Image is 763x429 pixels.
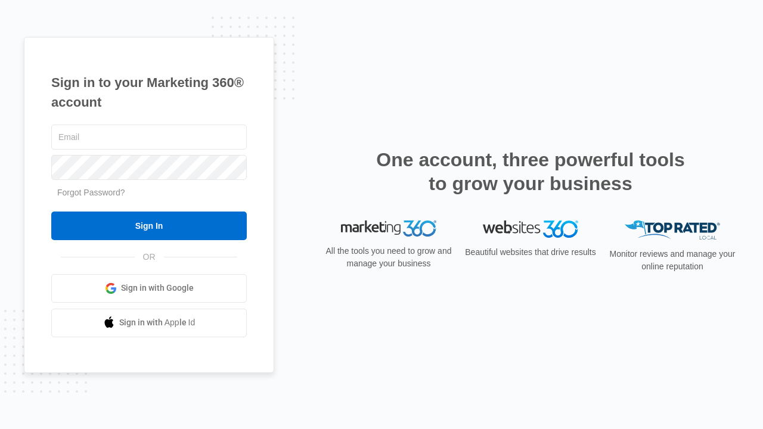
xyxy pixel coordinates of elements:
[121,282,194,294] span: Sign in with Google
[51,73,247,112] h1: Sign in to your Marketing 360® account
[51,212,247,240] input: Sign In
[341,220,436,237] img: Marketing 360
[322,245,455,270] p: All the tools you need to grow and manage your business
[464,246,597,259] p: Beautiful websites that drive results
[119,316,196,329] span: Sign in with Apple Id
[51,274,247,303] a: Sign in with Google
[483,220,578,238] img: Websites 360
[57,188,125,197] a: Forgot Password?
[135,251,164,263] span: OR
[625,220,720,240] img: Top Rated Local
[51,309,247,337] a: Sign in with Apple Id
[373,148,688,195] h2: One account, three powerful tools to grow your business
[51,125,247,150] input: Email
[606,248,739,273] p: Monitor reviews and manage your online reputation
